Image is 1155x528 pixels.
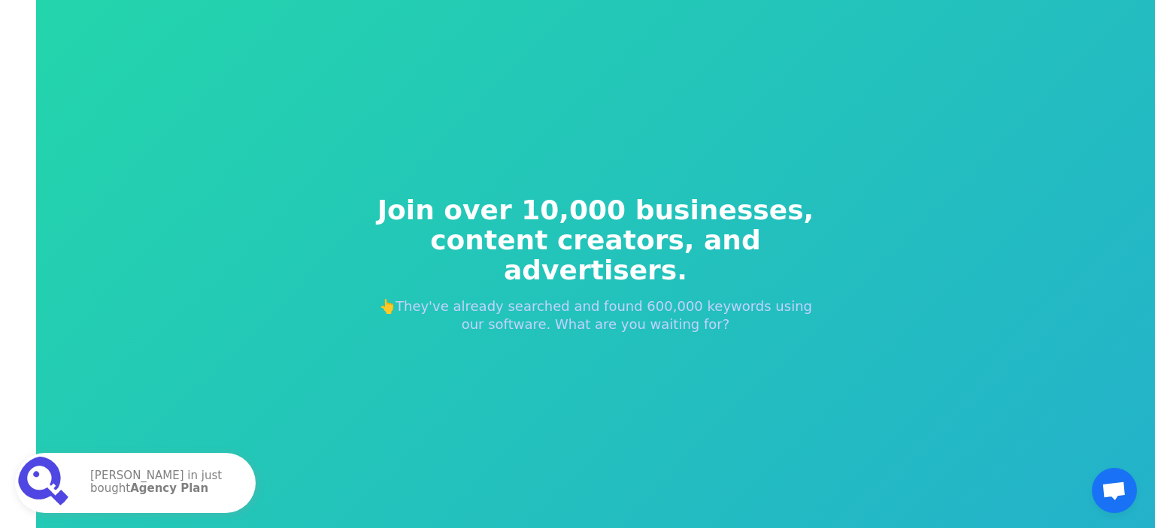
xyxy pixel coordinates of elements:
img: Agency Plan [18,456,72,510]
p: 👆They've already searched and found 600,000 keywords using our software. What are you waiting for? [367,297,824,333]
span: content creators, and advertisers. [367,225,824,285]
div: Open chat [1092,468,1137,513]
p: [PERSON_NAME] in just bought [90,469,241,496]
strong: Agency Plan [130,481,208,495]
span: Join over 10,000 businesses, [367,195,824,225]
